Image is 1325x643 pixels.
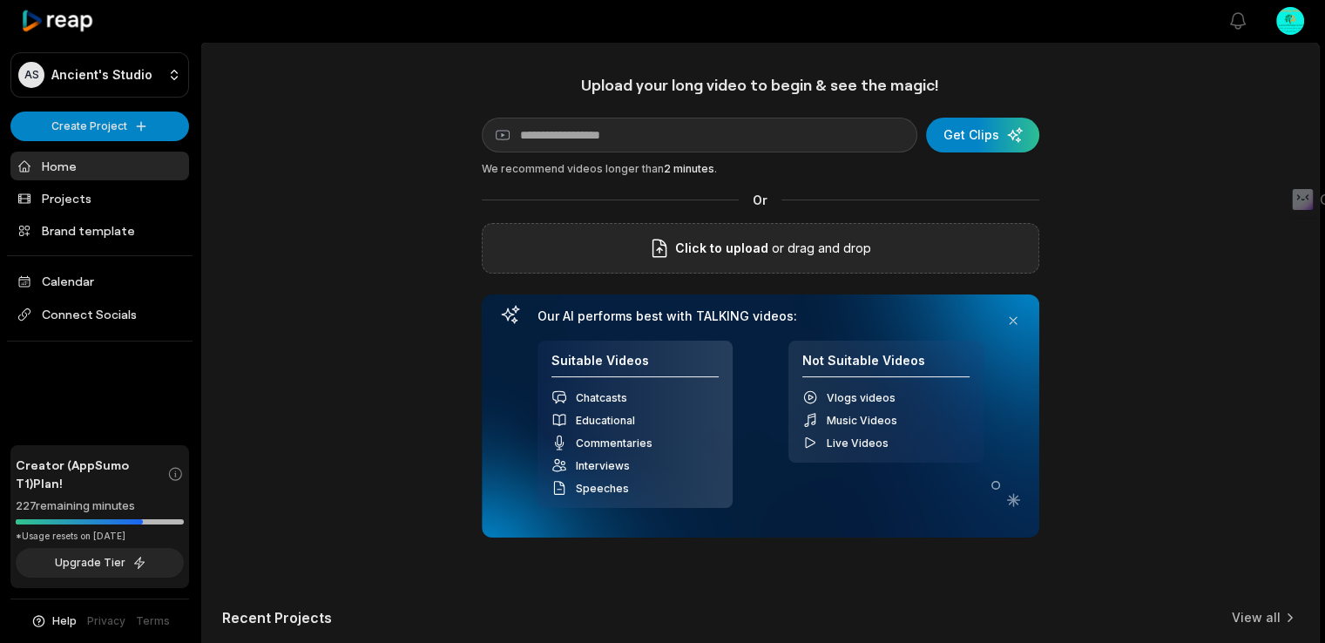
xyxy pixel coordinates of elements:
[675,238,768,259] span: Click to upload
[10,152,189,180] a: Home
[10,267,189,295] a: Calendar
[10,216,189,245] a: Brand template
[10,184,189,213] a: Projects
[222,609,332,626] h2: Recent Projects
[136,613,170,629] a: Terms
[482,75,1039,95] h1: Upload your long video to begin & see the magic!
[802,353,970,378] h4: Not Suitable Videos
[827,437,889,450] span: Live Videos
[30,613,77,629] button: Help
[87,613,125,629] a: Privacy
[576,437,652,450] span: Commentaries
[664,162,714,175] span: 2 minutes
[537,308,984,324] h3: Our AI performs best with TALKING videos:
[926,118,1039,152] button: Get Clips
[18,62,44,88] div: AS
[482,161,1039,177] div: We recommend videos longer than .
[52,613,77,629] span: Help
[1232,609,1281,626] a: View all
[576,482,629,495] span: Speeches
[16,530,184,543] div: *Usage resets on [DATE]
[10,299,189,330] span: Connect Socials
[739,191,781,209] span: Or
[16,456,167,492] span: Creator (AppSumo T1) Plan!
[576,459,630,472] span: Interviews
[768,238,871,259] p: or drag and drop
[827,414,897,427] span: Music Videos
[10,112,189,141] button: Create Project
[16,548,184,578] button: Upgrade Tier
[16,497,184,515] div: 227 remaining minutes
[576,414,635,427] span: Educational
[576,391,627,404] span: Chatcasts
[827,391,896,404] span: Vlogs videos
[51,67,152,83] p: Ancient's Studio
[551,353,719,378] h4: Suitable Videos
